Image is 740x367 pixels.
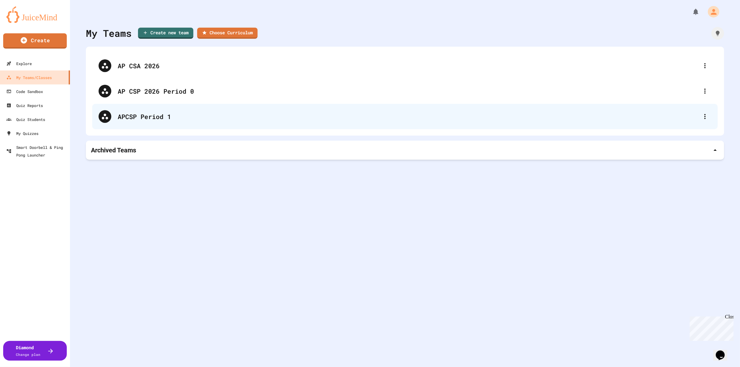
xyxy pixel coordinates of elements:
[687,314,734,341] iframe: chat widget
[6,102,43,109] div: Quiz Reports
[3,341,67,361] button: DiamondChange plan
[91,146,136,155] p: Archived Teams
[92,104,718,129] div: APCSP Period 1
[6,116,45,123] div: Quiz Students
[197,28,258,39] a: Choose Curriculum
[16,352,41,357] span: Change plan
[701,4,721,19] div: My Account
[6,88,43,95] div: Code Sandbox
[6,74,52,81] div: My Teams/Classes
[6,60,32,67] div: Explore
[6,130,38,137] div: My Quizzes
[713,342,734,361] iframe: chat widget
[3,3,44,40] div: Chat with us now!Close
[6,143,67,159] div: Smart Doorbell & Ping Pong Launcher
[118,86,699,96] div: AP CSP 2026 Period 0
[680,6,701,17] div: My Notifications
[92,78,718,104] div: AP CSP 2026 Period 0
[6,6,64,23] img: logo-orange.svg
[92,53,718,78] div: AP CSA 2026
[711,27,724,40] div: How it works
[138,28,193,39] a: Create new team
[118,112,699,121] div: APCSP Period 1
[3,33,67,49] a: Create
[86,26,132,40] div: My Teams
[16,344,41,357] div: Diamond
[118,61,699,70] div: AP CSA 2026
